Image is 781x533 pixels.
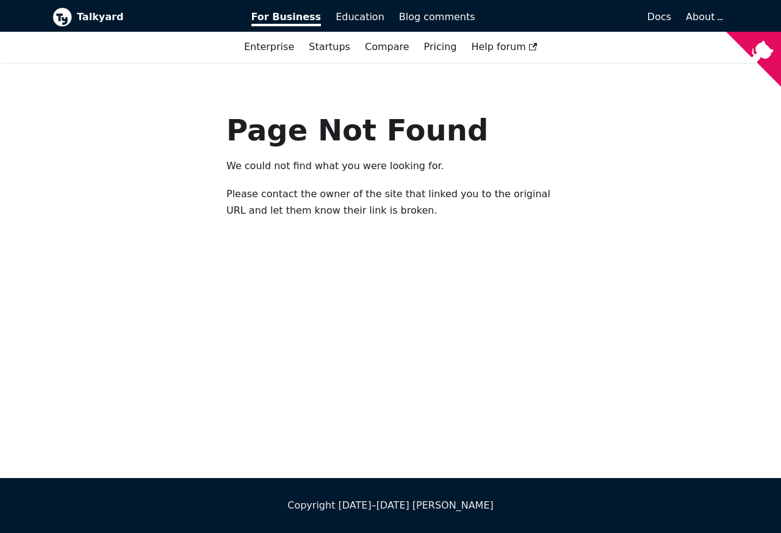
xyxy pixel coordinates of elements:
[647,11,671,23] span: Docs
[417,37,464,57] a: Pricing
[301,37,358,57] a: Startups
[464,37,544,57] a: Help forum
[226,112,555,148] h1: Page Not Found
[686,11,721,23] a: About
[392,7,483,27] a: Blog comments
[52,498,729,513] div: Copyright [DATE]–[DATE] [PERSON_NAME]
[226,158,555,174] p: We could not find what you were looking for.
[52,7,234,27] a: Talkyard logoTalkyard
[237,37,301,57] a: Enterprise
[244,7,329,27] a: For Business
[328,7,392,27] a: Education
[77,9,234,25] b: Talkyard
[336,11,384,23] span: Education
[226,186,555,219] p: Please contact the owner of the site that linked you to the original URL and let them know their ...
[471,41,537,53] span: Help forum
[483,7,679,27] a: Docs
[52,7,72,27] img: Talkyard logo
[365,41,409,53] a: Compare
[399,11,475,23] span: Blog comments
[251,11,322,26] span: For Business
